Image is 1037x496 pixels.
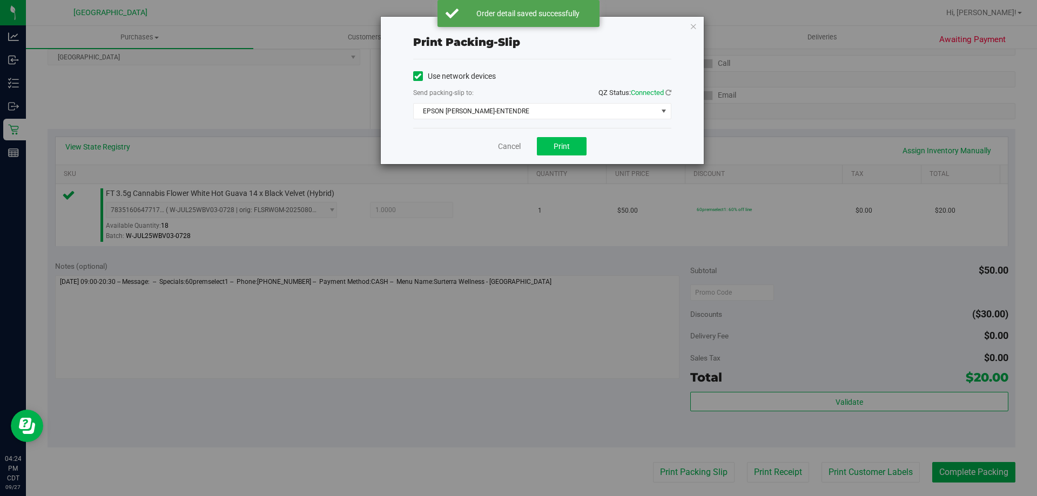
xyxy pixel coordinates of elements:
a: Cancel [498,141,521,152]
span: Connected [631,89,664,97]
div: Order detail saved successfully [464,8,591,19]
label: Use network devices [413,71,496,82]
span: Print packing-slip [413,36,520,49]
span: Print [554,142,570,151]
span: EPSON [PERSON_NAME]-ENTENDRE [414,104,657,119]
span: QZ Status: [598,89,671,97]
span: select [657,104,670,119]
button: Print [537,137,587,155]
label: Send packing-slip to: [413,88,474,98]
iframe: Resource center [11,410,43,442]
